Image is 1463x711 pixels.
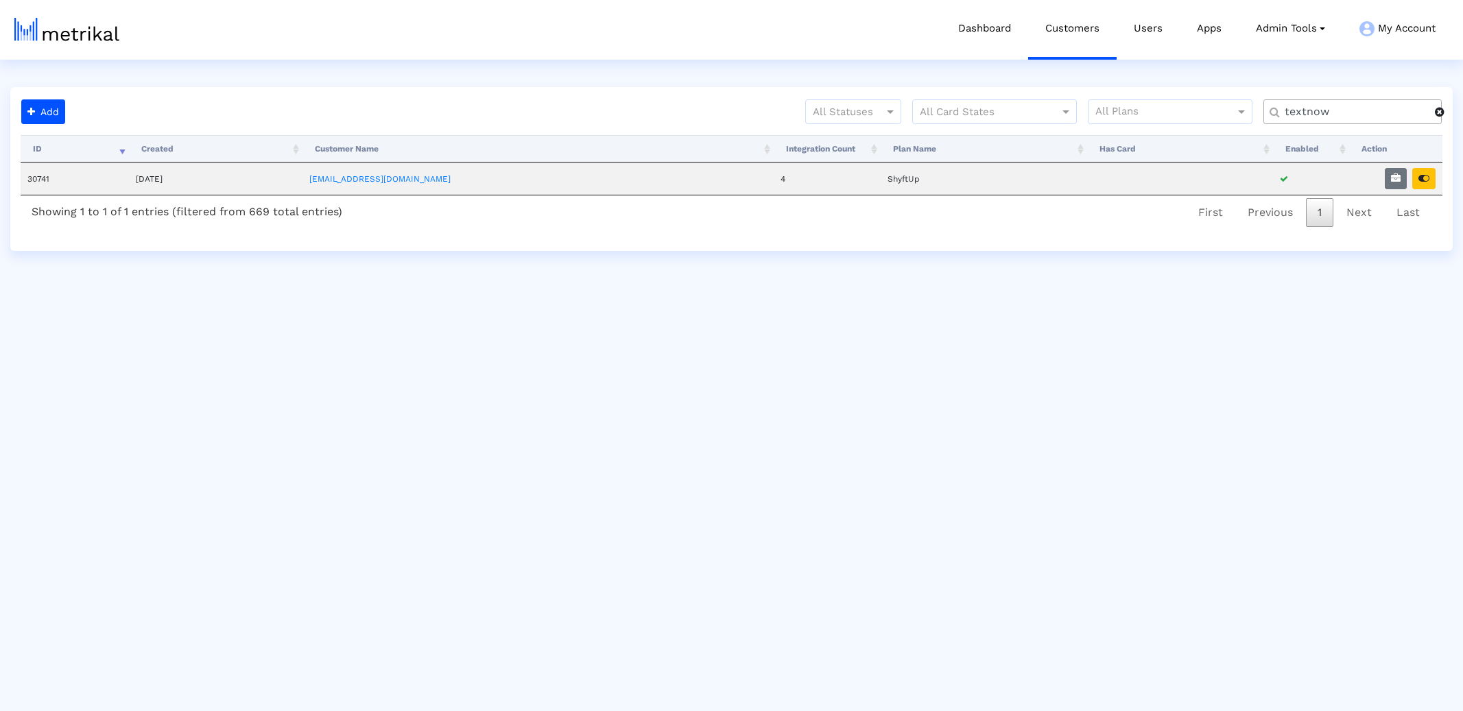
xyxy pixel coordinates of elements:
a: Next [1335,198,1383,227]
td: 4 [774,162,881,195]
button: Add [21,99,65,124]
img: my-account-menu-icon.png [1359,21,1375,36]
td: [DATE] [129,162,302,195]
th: Customer Name: activate to sort column ascending [302,135,774,162]
input: All Card States [920,104,1045,121]
td: 30741 [21,162,129,195]
a: Last [1385,198,1431,227]
input: Customer Name [1275,105,1435,119]
th: Created: activate to sort column ascending [129,135,302,162]
th: ID: activate to sort column ascending [21,135,129,162]
a: Previous [1236,198,1305,227]
a: 1 [1306,198,1333,227]
th: Has Card: activate to sort column ascending [1087,135,1273,162]
a: [EMAIL_ADDRESS][DOMAIN_NAME] [309,174,451,184]
th: Enabled: activate to sort column ascending [1273,135,1349,162]
div: Showing 1 to 1 of 1 entries (filtered from 669 total entries) [21,195,353,224]
th: Integration Count: activate to sort column ascending [774,135,881,162]
a: First [1187,198,1235,227]
td: ShyftUp [881,162,1087,195]
input: All Plans [1095,104,1237,121]
img: metrical-logo-light.png [14,18,119,41]
th: Plan Name: activate to sort column ascending [881,135,1087,162]
th: Action [1349,135,1442,162]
